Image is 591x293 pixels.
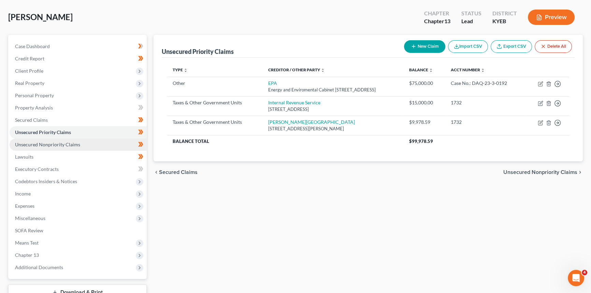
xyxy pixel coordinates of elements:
[535,40,572,53] button: Delete All
[173,80,257,87] div: Other
[451,67,485,72] a: Acct Number unfold_more
[162,47,234,56] div: Unsecured Priority Claims
[15,117,48,123] span: Secured Claims
[461,17,481,25] div: Lead
[268,126,398,132] div: [STREET_ADDRESS][PERSON_NAME]
[491,40,532,53] a: Export CSV
[451,80,520,87] div: Case No.: DAQ-23-3-0192
[582,270,587,275] span: 4
[321,68,325,72] i: unfold_more
[10,126,147,138] a: Unsecured Priority Claims
[481,68,485,72] i: unfold_more
[451,99,520,106] div: 1732
[409,80,439,87] div: $75,000.00
[10,224,147,237] a: SOFA Review
[15,142,80,147] span: Unsecured Nonpriority Claims
[15,43,50,49] span: Case Dashboard
[577,170,583,175] i: chevron_right
[15,203,34,209] span: Expenses
[10,138,147,151] a: Unsecured Nonpriority Claims
[10,102,147,114] a: Property Analysis
[10,163,147,175] a: Executory Contracts
[448,40,488,53] button: Import CSV
[15,166,59,172] span: Executory Contracts
[268,80,277,86] a: EPA
[409,67,433,72] a: Balance unfold_more
[429,68,433,72] i: unfold_more
[15,252,39,258] span: Chapter 13
[15,264,63,270] span: Additional Documents
[15,215,45,221] span: Miscellaneous
[154,170,159,175] i: chevron_left
[15,154,33,160] span: Lawsuits
[15,80,44,86] span: Real Property
[409,138,433,144] span: $99,978.59
[424,10,450,17] div: Chapter
[528,10,575,25] button: Preview
[492,17,517,25] div: KYEB
[568,270,584,286] iframe: Intercom live chat
[173,119,257,126] div: Taxes & Other Government Units
[409,119,439,126] div: $9,978.59
[15,56,44,61] span: Credit Report
[15,240,39,246] span: Means Test
[461,10,481,17] div: Status
[8,12,73,22] span: [PERSON_NAME]
[424,17,450,25] div: Chapter
[268,106,398,113] div: [STREET_ADDRESS]
[404,40,445,53] button: New Claim
[409,99,439,106] div: $15,000.00
[15,129,71,135] span: Unsecured Priority Claims
[268,67,325,72] a: Creditor / Other Party unfold_more
[15,178,77,184] span: Codebtors Insiders & Notices
[184,68,188,72] i: unfold_more
[268,100,320,105] a: Internal Revenue Service
[10,114,147,126] a: Secured Claims
[173,99,257,106] div: Taxes & Other Government Units
[451,119,520,126] div: 1732
[268,119,355,125] a: [PERSON_NAME][GEOGRAPHIC_DATA]
[15,191,31,196] span: Income
[10,40,147,53] a: Case Dashboard
[15,68,43,74] span: Client Profile
[173,67,188,72] a: Type unfold_more
[159,170,198,175] span: Secured Claims
[15,228,43,233] span: SOFA Review
[444,18,450,24] span: 13
[492,10,517,17] div: District
[503,170,577,175] span: Unsecured Nonpriority Claims
[154,170,198,175] button: chevron_left Secured Claims
[268,87,398,93] div: Energy and Enviromental Cabinet [STREET_ADDRESS]
[15,105,53,111] span: Property Analysis
[10,151,147,163] a: Lawsuits
[10,53,147,65] a: Credit Report
[15,92,54,98] span: Personal Property
[167,135,404,147] th: Balance Total
[503,170,583,175] button: Unsecured Nonpriority Claims chevron_right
